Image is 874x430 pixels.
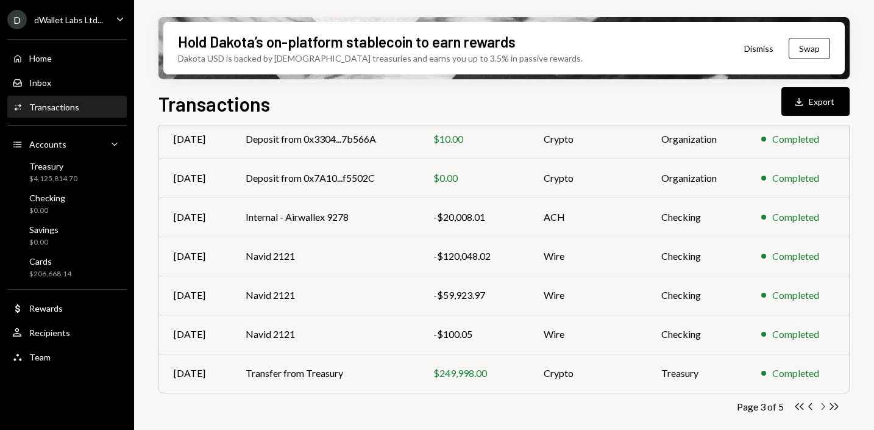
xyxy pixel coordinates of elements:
div: Rewards [29,303,63,314]
div: Page 3 of 5 [737,401,784,412]
td: Crypto [529,120,647,159]
div: $0.00 [29,206,65,216]
h1: Transactions [158,91,270,116]
td: Checking [647,315,747,354]
td: Navid 2121 [231,237,419,276]
div: [DATE] [174,327,216,342]
td: Deposit from 0x3304...7b566A [231,120,419,159]
a: Cards$206,668.14 [7,253,127,282]
td: Crypto [529,159,647,198]
a: Home [7,47,127,69]
div: Recipients [29,328,70,338]
div: [DATE] [174,171,216,185]
a: Inbox [7,71,127,93]
div: -$120,048.02 [433,249,514,263]
div: D [7,10,27,29]
td: Organization [647,159,747,198]
div: [DATE] [174,366,216,381]
div: Completed [772,132,819,146]
a: Rewards [7,297,127,319]
div: -$100.05 [433,327,514,342]
div: $249,998.00 [433,366,514,381]
td: Wire [529,315,647,354]
button: Dismiss [729,34,789,63]
a: Treasury$4,125,814.70 [7,157,127,187]
div: Transactions [29,102,79,112]
button: Export [781,87,850,116]
td: Treasury [647,354,747,393]
div: Completed [772,366,819,381]
td: Checking [647,198,747,237]
div: Hold Dakota’s on-platform stablecoin to earn rewards [178,32,516,52]
div: Completed [772,249,819,263]
td: Organization [647,120,747,159]
div: $10.00 [433,132,514,146]
td: Wire [529,237,647,276]
div: Completed [772,171,819,185]
div: Dakota USD is backed by [DEMOGRAPHIC_DATA] treasuries and earns you up to 3.5% in passive rewards. [178,52,583,65]
div: [DATE] [174,132,216,146]
div: dWallet Labs Ltd... [34,15,103,25]
a: Savings$0.00 [7,221,127,250]
td: Internal - Airwallex 9278 [231,198,419,237]
a: Accounts [7,133,127,155]
div: [DATE] [174,249,216,263]
td: Checking [647,237,747,276]
td: Navid 2121 [231,315,419,354]
div: -$20,008.01 [433,210,514,224]
div: $0.00 [29,237,59,248]
div: [DATE] [174,288,216,303]
div: Treasury [29,161,77,171]
td: Crypto [529,354,647,393]
div: Team [29,352,51,362]
div: $4,125,814.70 [29,174,77,184]
div: Completed [772,327,819,342]
div: -$59,923.97 [433,288,514,303]
td: Deposit from 0x7A10...f5502C [231,159,419,198]
div: Checking [29,193,65,203]
div: $0.00 [433,171,514,185]
div: Savings [29,224,59,235]
div: Completed [772,288,819,303]
a: Recipients [7,321,127,343]
div: Cards [29,256,71,267]
a: Checking$0.00 [7,189,127,218]
td: Checking [647,276,747,315]
div: [DATE] [174,210,216,224]
td: Wire [529,276,647,315]
div: Home [29,53,52,63]
td: Navid 2121 [231,276,419,315]
div: Completed [772,210,819,224]
a: Transactions [7,96,127,118]
div: Inbox [29,77,51,88]
a: Team [7,346,127,368]
div: $206,668.14 [29,269,71,279]
td: ACH [529,198,647,237]
td: Transfer from Treasury [231,354,419,393]
div: Accounts [29,139,66,149]
button: Swap [789,38,830,59]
